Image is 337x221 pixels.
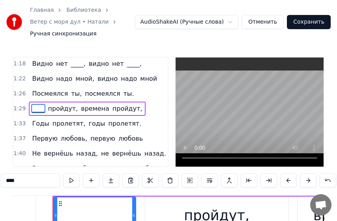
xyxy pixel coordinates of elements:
[31,89,69,98] span: Посмеялся
[84,89,121,98] span: посмеялся
[129,164,156,173] span: судьба,
[75,74,95,83] span: мной,
[310,194,331,215] div: Открытый чат
[47,104,79,113] span: пройдут,
[60,134,88,143] span: любовь,
[139,74,158,83] span: мной
[6,14,22,30] img: youka
[123,89,135,98] span: ты.
[30,6,54,14] a: Главная
[30,18,109,26] a: Ветер с моря дул • Натали
[100,149,110,158] span: не
[112,104,143,113] span: пройдут,
[97,74,118,83] span: видно
[13,150,26,158] span: 1:40
[13,60,26,68] span: 1:18
[66,164,93,173] span: судьба,
[31,119,50,128] span: Годы
[90,134,116,143] span: первую
[13,75,26,83] span: 1:22
[111,59,125,68] span: нет
[55,164,65,173] span: не
[120,74,138,83] span: надо
[107,119,142,128] span: пролетят.
[31,59,54,68] span: Видно
[80,104,110,113] span: времена
[118,164,127,173] span: не
[111,149,142,158] span: вернёшь
[31,149,41,158] span: Не
[13,135,26,143] span: 1:37
[13,165,26,173] span: 1:44
[31,164,54,173] span: Видно
[55,59,69,68] span: нет
[118,134,144,143] span: любовь
[30,6,135,38] nav: breadcrumb
[287,15,331,29] button: Сохранить
[126,59,142,68] span: ____,
[13,90,26,98] span: 1:26
[88,119,106,128] span: годы
[55,74,73,83] span: надо
[52,119,86,128] span: пролетят,
[66,6,101,14] a: Библиотека
[13,120,26,128] span: 1:33
[31,134,58,143] span: Первую
[144,149,167,158] span: назад.
[95,164,116,173] span: видно
[13,105,26,113] span: 1:29
[70,59,86,68] span: ____,
[30,30,97,38] span: Ручная синхронизация
[242,15,284,29] button: Отменить
[88,59,110,68] span: видно
[75,149,99,158] span: назад,
[43,149,74,158] span: вернёшь
[70,89,82,98] span: ты,
[31,74,54,83] span: Видно
[31,104,45,113] span: ____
